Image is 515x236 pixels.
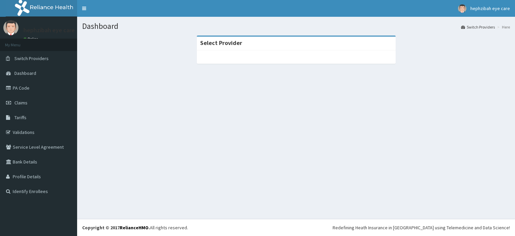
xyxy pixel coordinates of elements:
[23,27,75,33] p: hephzibah eye care
[14,114,26,121] span: Tariffs
[14,100,27,106] span: Claims
[3,20,18,35] img: User Image
[82,22,510,31] h1: Dashboard
[200,39,242,47] strong: Select Provider
[458,4,466,13] img: User Image
[461,24,495,30] a: Switch Providers
[14,55,49,61] span: Switch Providers
[14,70,36,76] span: Dashboard
[82,225,150,231] strong: Copyright © 2017 .
[120,225,149,231] a: RelianceHMO
[496,24,510,30] li: Here
[77,219,515,236] footer: All rights reserved.
[23,37,40,41] a: Online
[333,224,510,231] div: Redefining Heath Insurance in [GEOGRAPHIC_DATA] using Telemedicine and Data Science!
[470,5,510,11] span: hephzibah eye care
